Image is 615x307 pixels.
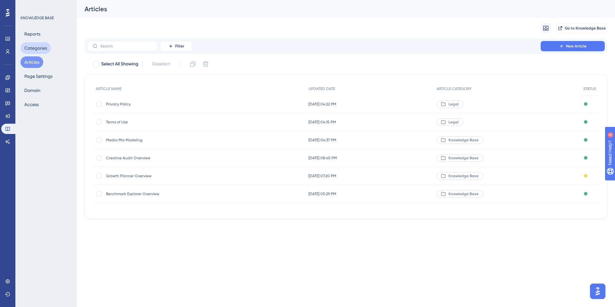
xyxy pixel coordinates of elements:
[448,102,459,107] span: Legal
[96,86,121,91] span: ARTICLE NAME
[106,191,209,196] span: Benchmark Explorer Overview
[448,155,479,161] span: Knowledge Base
[308,120,336,125] span: [DATE] 04:15 PM
[101,60,138,68] span: Select All Showing
[448,191,479,196] span: Knowledge Base
[448,120,459,125] span: Legal
[106,137,209,143] span: Media Mix Modeling
[20,85,44,96] button: Domain
[20,99,43,110] button: Access
[106,173,209,178] span: Growth Planner Overview
[152,60,170,68] span: Deselect
[20,28,44,40] button: Reports
[175,44,184,49] span: Filter
[308,155,337,161] span: [DATE] 08:45 PM
[146,58,176,70] button: Deselect
[20,15,54,21] div: KNOWLEDGE BASE
[448,137,479,143] span: Knowledge Base
[160,41,192,51] button: Filter
[556,23,607,33] button: Go to Knowledge Base
[583,86,596,91] span: STATUS
[106,155,209,161] span: Creative Audit Overview
[308,173,336,178] span: [DATE] 07:20 PM
[308,191,336,196] span: [DATE] 05:29 PM
[308,137,336,143] span: [DATE] 04:37 PM
[541,41,605,51] button: New Article
[20,71,56,82] button: Page Settings
[308,86,335,91] span: UPDATED DATE
[565,26,606,31] span: Go to Knowledge Base
[45,3,46,8] div: 8
[588,282,607,301] iframe: UserGuiding AI Assistant Launcher
[15,2,40,9] span: Need Help?
[308,102,336,107] span: [DATE] 04:22 PM
[566,44,586,49] span: New Article
[448,173,479,178] span: Knowledge Base
[437,86,471,91] span: ARTICLE CATEGORY
[20,56,43,68] button: Articles
[106,120,209,125] span: Terms of Use
[85,4,591,13] div: Articles
[20,42,51,54] button: Categories
[106,102,209,107] span: Privacy Policy
[100,44,152,48] input: Search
